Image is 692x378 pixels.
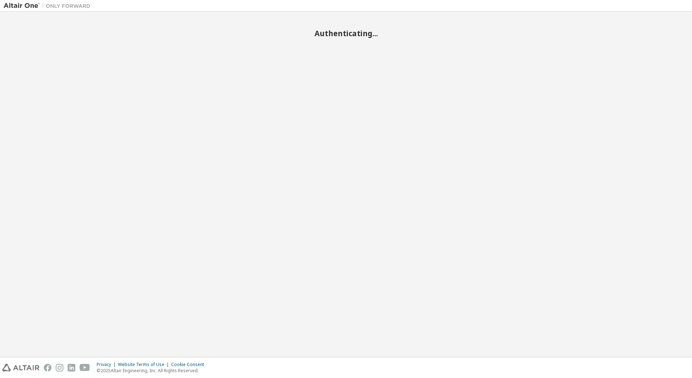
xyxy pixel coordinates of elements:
img: Altair One [4,2,94,9]
div: Website Terms of Use [118,362,171,367]
div: Cookie Consent [171,362,208,367]
img: linkedin.svg [68,364,75,371]
img: altair_logo.svg [2,364,39,371]
p: © 2025 Altair Engineering, Inc. All Rights Reserved. [97,367,208,374]
div: Privacy [97,362,118,367]
img: instagram.svg [56,364,63,371]
img: youtube.svg [80,364,90,371]
h2: Authenticating... [4,29,688,38]
img: facebook.svg [44,364,51,371]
